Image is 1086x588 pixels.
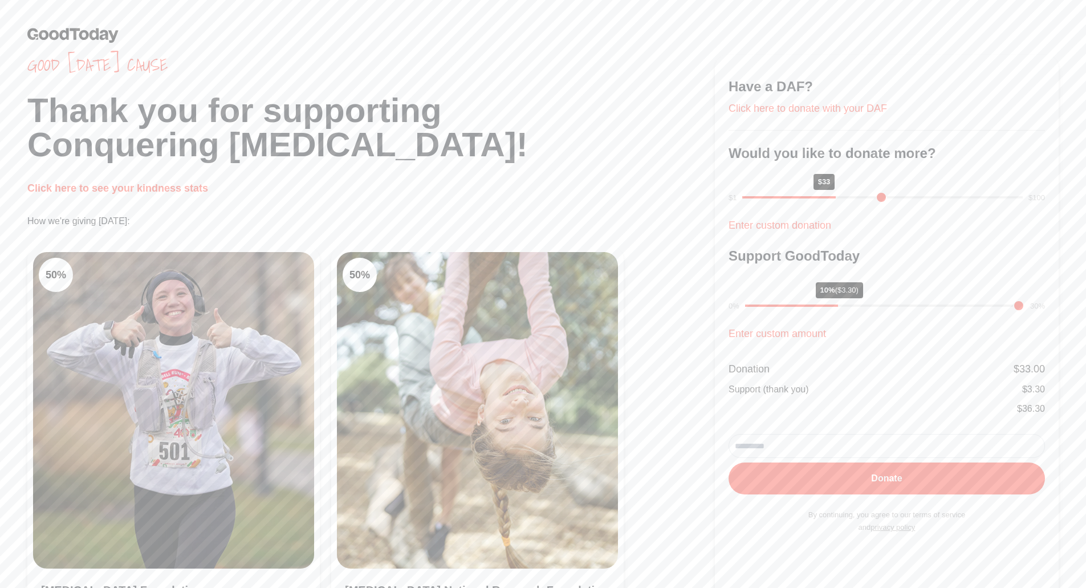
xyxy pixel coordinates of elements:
div: $ [1017,402,1045,416]
a: Enter custom donation [729,220,831,231]
div: $ [1014,361,1045,377]
div: 0% [729,301,739,312]
span: ($3.30) [835,286,859,294]
div: $100 [1028,192,1045,204]
div: 30% [1030,301,1045,312]
h3: Would you like to donate more? [729,144,1045,163]
button: Donate [729,463,1045,494]
h3: Support GoodToday [729,247,1045,265]
a: Enter custom amount [729,328,826,339]
h1: Thank you for supporting Conquering [MEDICAL_DATA]! [27,94,715,162]
div: 10% [816,282,863,298]
span: 36.30 [1022,404,1045,413]
span: 33.00 [1019,363,1045,375]
h3: Have a DAF? [729,78,1045,96]
div: Donation [729,361,770,377]
span: Good [DATE] cause [27,55,715,75]
a: Click here to donate with your DAF [729,103,887,114]
img: Clean Cooking Alliance [337,252,618,569]
img: Clean Air Task Force [33,252,314,569]
a: Click here to see your kindness stats [27,183,208,194]
div: $ [1022,383,1045,396]
span: 3.30 [1027,384,1045,394]
p: By continuing, you agree to our terms of service and [729,509,1045,534]
a: privacy policy [871,523,915,532]
div: 50 % [343,258,377,292]
div: $33 [814,174,835,190]
div: 50 % [39,258,73,292]
div: $1 [729,192,737,204]
p: How we're giving [DATE]: [27,214,715,228]
div: Support (thank you) [729,383,809,396]
img: GoodToday [27,27,119,43]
